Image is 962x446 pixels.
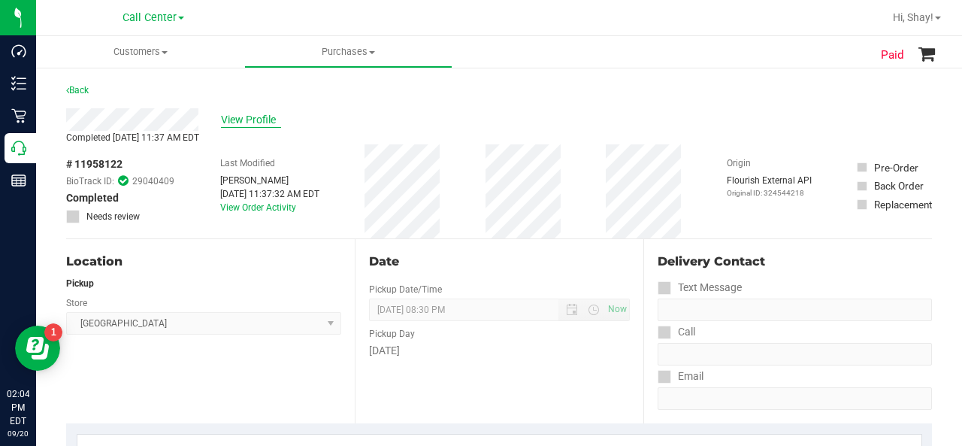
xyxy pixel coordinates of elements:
inline-svg: Retail [11,108,26,123]
inline-svg: Call Center [11,141,26,156]
span: In Sync [118,174,129,188]
div: [DATE] [369,343,630,359]
inline-svg: Reports [11,173,26,188]
span: 29040409 [132,174,174,188]
input: Format: (999) 999-9999 [658,343,932,366]
inline-svg: Inventory [11,76,26,91]
iframe: Resource center [15,326,60,371]
span: BioTrack ID: [66,174,114,188]
a: View Order Activity [220,202,296,213]
span: Needs review [86,210,140,223]
a: Purchases [244,36,452,68]
label: Store [66,296,87,310]
span: Customers [36,45,244,59]
div: Location [66,253,341,271]
span: Hi, Shay! [893,11,933,23]
div: Delivery Contact [658,253,932,271]
a: Customers [36,36,244,68]
input: Format: (999) 999-9999 [658,299,932,321]
div: [PERSON_NAME] [220,174,319,187]
span: # 11958122 [66,156,123,172]
label: Text Message [658,277,742,299]
label: Origin [727,156,751,170]
div: [DATE] 11:37:32 AM EDT [220,187,319,201]
div: Flourish External API [727,174,812,199]
a: Back [66,85,89,96]
p: Original ID: 324544218 [727,187,812,199]
span: Purchases [245,45,452,59]
span: Paid [881,47,904,64]
strong: Pickup [66,278,94,289]
p: 09/20 [7,428,29,439]
div: Pre-Order [874,160,918,175]
span: Call Center [123,11,177,24]
p: 02:04 PM EDT [7,387,29,428]
label: Email [658,366,703,387]
span: Completed [DATE] 11:37 AM EDT [66,132,199,143]
iframe: Resource center unread badge [44,323,62,341]
div: Date [369,253,630,271]
label: Last Modified [220,156,275,170]
label: Call [658,321,695,343]
span: Completed [66,190,119,206]
span: View Profile [221,112,281,128]
div: Replacement [874,197,932,212]
div: Back Order [874,178,924,193]
inline-svg: Dashboard [11,44,26,59]
label: Pickup Date/Time [369,283,442,296]
label: Pickup Day [369,327,415,341]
